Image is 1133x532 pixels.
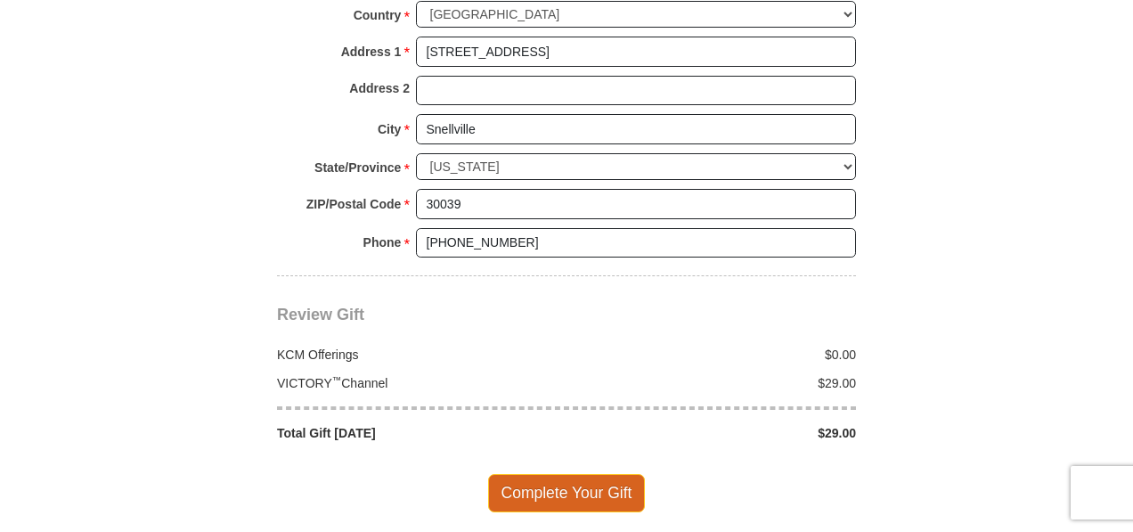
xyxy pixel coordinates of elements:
div: $0.00 [566,346,866,364]
div: Total Gift [DATE] [268,424,567,442]
strong: Address 1 [341,39,402,64]
div: VICTORY Channel [268,374,567,392]
strong: Address 2 [349,76,410,101]
strong: Phone [363,230,402,255]
strong: City [378,117,401,142]
span: Complete Your Gift [488,474,646,512]
strong: State/Province [314,155,401,180]
strong: ZIP/Postal Code [306,192,402,217]
div: KCM Offerings [268,346,567,364]
span: Review Gift [277,306,364,323]
div: $29.00 [566,374,866,392]
div: $29.00 [566,424,866,442]
strong: Country [354,3,402,28]
sup: ™ [332,374,342,385]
